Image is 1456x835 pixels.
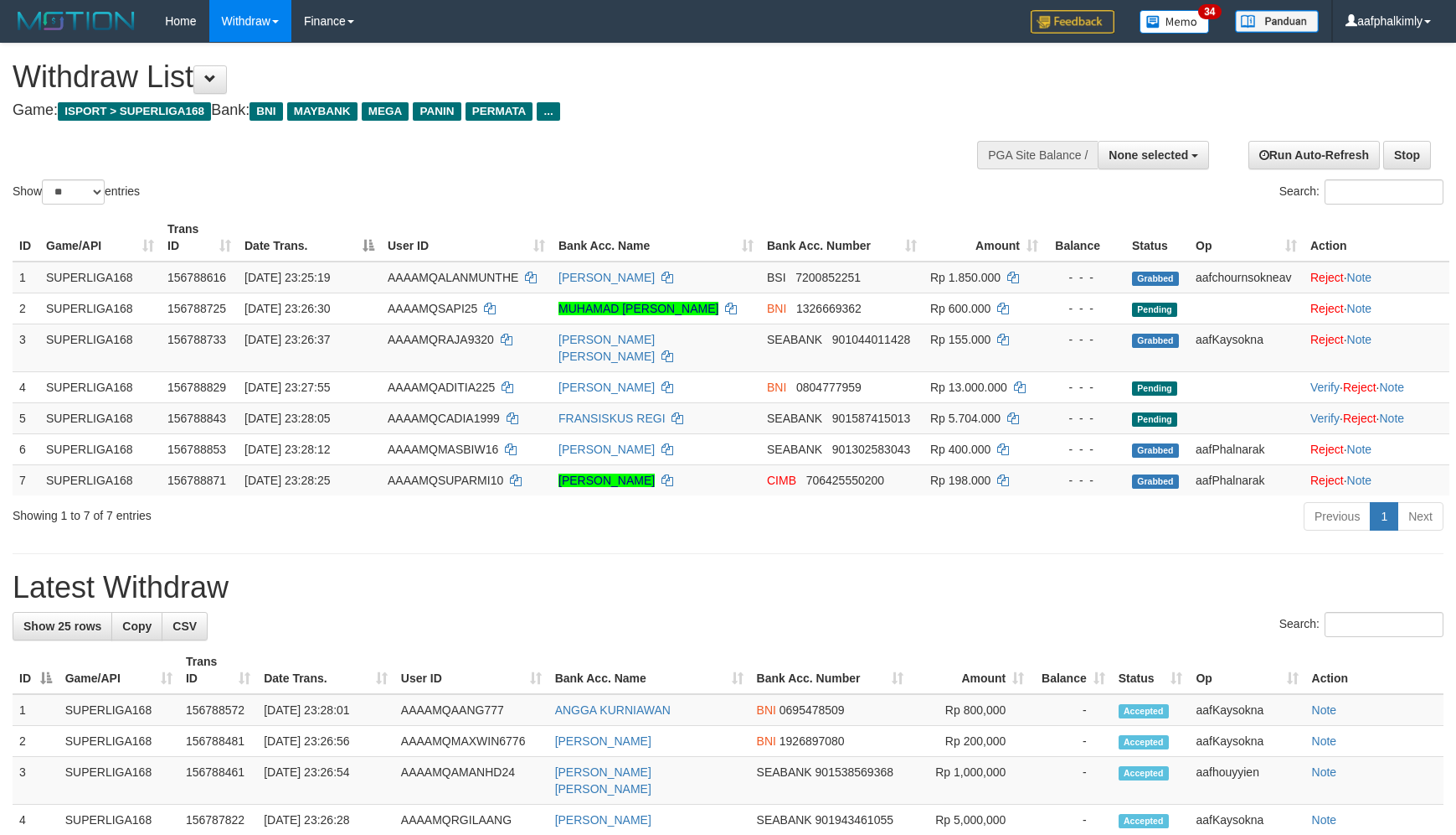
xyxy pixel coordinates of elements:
[750,646,911,694] th: Bank Acc. Number: activate to sort column ascending
[244,271,330,284] span: [DATE] 23:25:19
[39,324,161,371] td: SUPERLIGA168
[1198,4,1221,19] span: 34
[238,214,381,262] th: Date Trans.: activate to sort column descending
[760,214,924,262] th: Bank Acc. Number: activate to sort column ascending
[13,102,954,119] h4: Game: Bank:
[757,734,776,748] span: BNI
[815,813,893,827] span: Copy 901943461055 to clipboard
[179,726,257,757] td: 156788481
[167,333,226,346] span: 156788733
[767,443,822,456] span: SEABANK
[796,381,862,394] span: Copy 0804777959 to clipboard
[1098,141,1209,169] button: None selected
[122,620,152,633] span: Copy
[39,262,161,293] td: SUPERLIGA168
[250,102,282,121] span: BNI
[930,302,990,315] span: Rp 600.000
[39,402,161,433] td: SUPERLIGA168
[13,371,39,402] td: 4
[394,694,548,726] td: AAAAMQAANG777
[910,726,1031,757] td: Rp 200,000
[244,333,330,346] span: [DATE] 23:26:37
[757,765,812,779] span: SEABANK
[1305,646,1443,694] th: Action
[767,271,786,284] span: BSI
[930,333,990,346] span: Rp 155.000
[1189,646,1304,694] th: Op: activate to sort column ascending
[59,694,179,726] td: SUPERLIGA168
[1140,10,1210,34] img: Button%20Memo.svg
[1052,441,1119,458] div: - - -
[548,646,750,694] th: Bank Acc. Name: activate to sort column ascending
[167,443,226,456] span: 156788853
[42,179,105,205] select: Showentries
[13,612,112,641] a: Show 25 rows
[59,757,179,805] td: SUPERLIGA168
[13,402,39,433] td: 5
[394,726,548,757] td: AAAAMQMAXWIN6776
[930,271,1001,284] span: Rp 1.850.000
[1379,412,1404,425] a: Note
[1132,475,1179,489] span: Grabbed
[1347,302,1372,315] a: Note
[1325,179,1443,205] input: Search:
[1279,612,1443,637] label: Search:
[244,381,330,394] span: [DATE] 23:27:55
[1189,433,1304,464] td: aafPhalnarak
[1310,271,1344,284] a: Reject
[1132,334,1179,348] span: Grabbed
[795,271,861,284] span: Copy 7200852251 to clipboard
[555,765,651,796] a: [PERSON_NAME] [PERSON_NAME]
[1119,735,1169,749] span: Accepted
[1052,331,1119,348] div: - - -
[388,333,494,346] span: AAAAMQRAJA9320
[1125,214,1189,262] th: Status
[466,102,533,121] span: PERMATA
[767,333,822,346] span: SEABANK
[1312,734,1337,748] a: Note
[1189,757,1304,805] td: aafhouyyien
[796,302,862,315] span: Copy 1326669362 to clipboard
[13,694,59,726] td: 1
[1304,262,1449,293] td: ·
[910,757,1031,805] td: Rp 1,000,000
[910,646,1031,694] th: Amount: activate to sort column ascending
[930,381,1007,394] span: Rp 13.000.000
[1119,704,1169,718] span: Accepted
[1304,324,1449,371] td: ·
[555,734,651,748] a: [PERSON_NAME]
[244,412,330,425] span: [DATE] 23:28:05
[1310,302,1344,315] a: Reject
[1189,726,1304,757] td: aafKaysokna
[59,646,179,694] th: Game/API: activate to sort column ascending
[767,302,786,315] span: BNI
[1235,10,1319,33] img: panduan.png
[13,433,39,464] td: 6
[1304,402,1449,433] td: · ·
[388,474,503,487] span: AAAAMQSUPARMI10
[1189,214,1304,262] th: Op: activate to sort column ascending
[1052,300,1119,317] div: - - -
[388,302,477,315] span: AAAAMQSAPI25
[111,612,162,641] a: Copy
[1112,646,1190,694] th: Status: activate to sort column ascending
[832,443,910,456] span: Copy 901302583043 to clipboard
[244,443,330,456] span: [DATE] 23:28:12
[39,433,161,464] td: SUPERLIGA168
[179,694,257,726] td: 156788572
[1304,371,1449,402] td: · ·
[1189,694,1304,726] td: aafKaysokna
[767,381,786,394] span: BNI
[1132,303,1177,317] span: Pending
[1310,381,1340,394] a: Verify
[13,214,39,262] th: ID
[167,271,226,284] span: 156788616
[1304,214,1449,262] th: Action
[1031,757,1111,805] td: -
[767,412,822,425] span: SEABANK
[23,620,101,633] span: Show 25 rows
[388,271,518,284] span: AAAAMQALANMUNTHE
[39,464,161,495] td: SUPERLIGA168
[1312,765,1337,779] a: Note
[806,474,884,487] span: Copy 706425550200 to clipboard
